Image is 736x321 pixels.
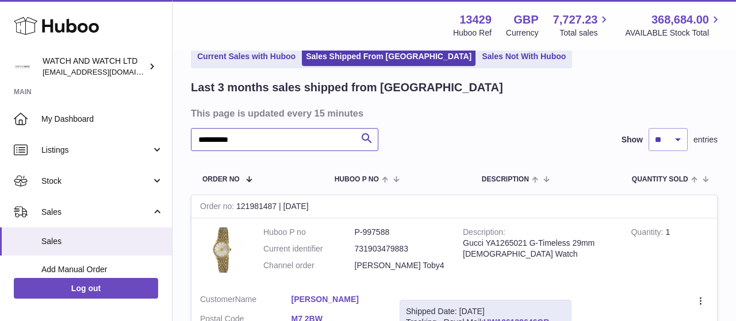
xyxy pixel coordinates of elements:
[478,47,570,66] a: Sales Not With Huboo
[453,28,492,38] div: Huboo Ref
[625,12,722,38] a: 368,684.00 AVAILABLE Stock Total
[406,306,565,317] div: Shipped Date: [DATE]
[41,145,151,156] span: Listings
[191,80,503,95] h2: Last 3 months sales shipped from [GEOGRAPHIC_DATA]
[263,227,355,238] dt: Huboo P no
[200,202,236,214] strong: Order no
[41,264,163,275] span: Add Manual Order
[191,195,717,218] div: 121981487 | [DATE]
[459,12,492,28] strong: 13429
[651,12,709,28] span: 368,684.00
[482,176,529,183] span: Description
[302,47,476,66] a: Sales Shipped From [GEOGRAPHIC_DATA]
[506,28,539,38] div: Currency
[463,227,505,239] strong: Description
[622,218,717,285] td: 1
[632,176,688,183] span: Quantity Sold
[193,47,300,66] a: Current Sales with Huboo
[43,67,169,76] span: [EMAIL_ADDRESS][DOMAIN_NAME]
[191,107,715,119] h3: This page is updated every 15 minutes
[263,260,355,271] dt: Channel order
[693,134,718,145] span: entries
[292,294,383,305] a: [PERSON_NAME]
[200,227,246,273] img: 1720791225.jpg
[553,12,598,28] span: 7,727.23
[559,28,611,38] span: Total sales
[200,294,292,308] dt: Name
[41,114,163,125] span: My Dashboard
[41,236,163,247] span: Sales
[622,134,643,145] label: Show
[263,243,355,254] dt: Current identifier
[355,260,446,271] dd: [PERSON_NAME] Toby4
[202,176,240,183] span: Order No
[553,12,611,38] a: 7,727.23 Total sales
[631,227,665,239] strong: Quantity
[513,12,538,28] strong: GBP
[43,56,146,78] div: WATCH AND WATCH LTD
[463,238,614,260] div: Gucci YA1265021 G-Timeless 29mm [DEMOGRAPHIC_DATA] Watch
[200,295,235,304] span: Customer
[41,176,151,187] span: Stock
[355,227,446,238] dd: P-997588
[355,243,446,254] dd: 731903479883
[335,176,379,183] span: Huboo P no
[14,278,158,299] a: Log out
[14,58,31,75] img: internalAdmin-13429@internal.huboo.com
[41,207,151,218] span: Sales
[625,28,722,38] span: AVAILABLE Stock Total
